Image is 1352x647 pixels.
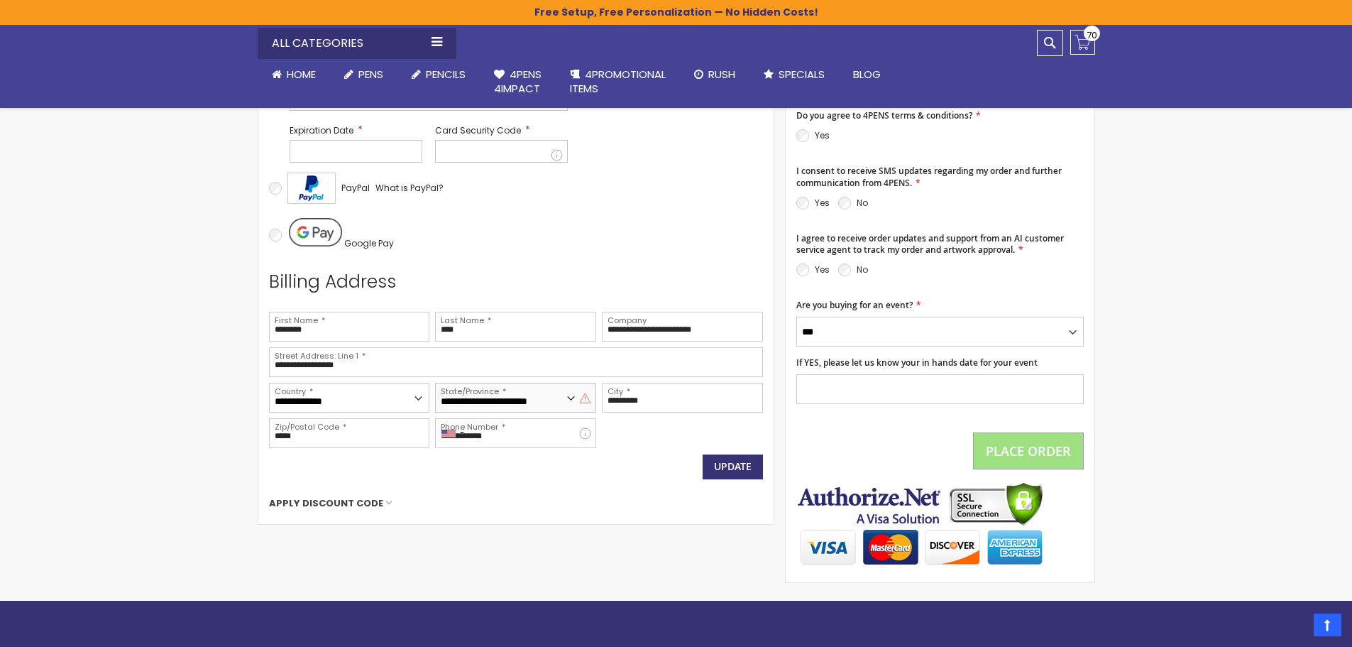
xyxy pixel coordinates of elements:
div: United States: +1 [436,419,468,447]
span: Do you agree to 4PENS terms & conditions? [796,109,972,121]
button: Update [703,455,763,479]
img: Acceptance Mark [287,173,336,204]
label: No [857,263,868,276]
span: Apply Discount Code [269,497,383,510]
span: Pens [358,67,383,82]
label: Yes [815,197,830,209]
a: Home [258,59,330,90]
a: 4PROMOTIONALITEMS [556,59,680,105]
a: Blog [839,59,895,90]
span: Google Pay [344,237,394,249]
span: 70 [1087,28,1097,42]
span: Blog [853,67,881,82]
label: Expiration Date [290,124,422,137]
a: Rush [680,59,749,90]
label: No [857,197,868,209]
span: Pencils [426,67,466,82]
label: Card Security Code [435,124,568,137]
span: Rush [708,67,735,82]
span: 4PROMOTIONAL ITEMS [570,67,666,96]
span: I agree to receive order updates and support from an AI customer service agent to track my order ... [796,232,1064,256]
span: Update [714,460,752,473]
div: All Categories [258,28,456,59]
span: Specials [779,67,825,82]
span: What is PayPal? [375,182,444,194]
span: Home [287,67,316,82]
span: 4Pens 4impact [494,67,542,96]
span: If YES, please let us know your in hands date for your event [796,357,1038,369]
a: Pencils [397,59,480,90]
img: Pay with Google Pay [289,218,342,246]
a: 4Pens4impact [480,59,556,105]
a: What is PayPal? [375,180,444,197]
span: I consent to receive SMS updates regarding my order and further communication from 4PENS. [796,165,1062,188]
a: 70 [1070,30,1095,55]
div: Billing Address [269,270,763,301]
label: Yes [815,129,830,141]
span: Are you buying for an event? [796,299,913,311]
a: Specials [749,59,839,90]
a: Pens [330,59,397,90]
label: Yes [815,263,830,276]
span: PayPal [341,182,370,194]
